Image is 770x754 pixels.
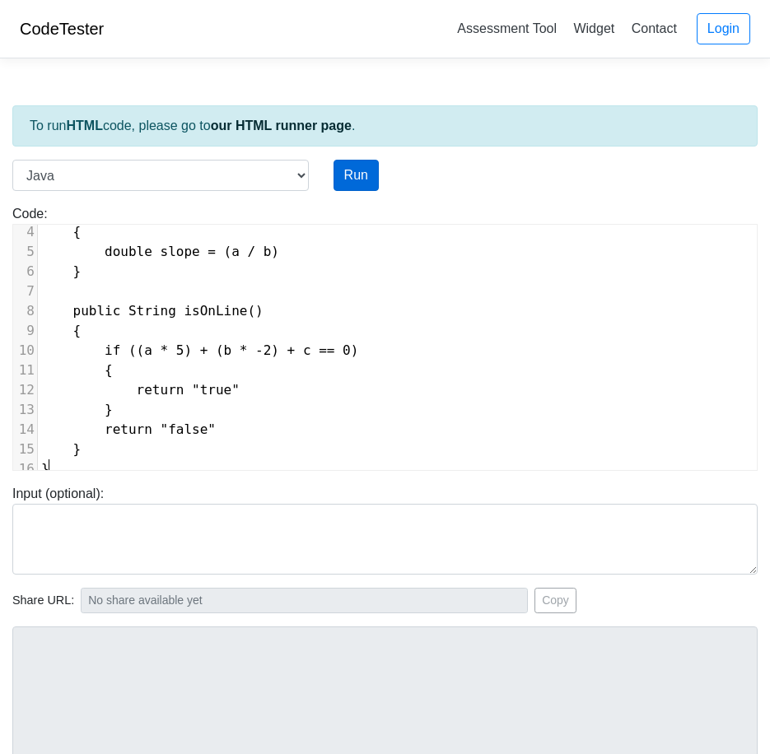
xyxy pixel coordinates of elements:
span: } [41,441,81,457]
div: 14 [13,420,37,440]
div: 4 [13,222,37,242]
div: 9 [13,321,37,341]
span: public String isOnLine() [41,303,264,319]
div: 12 [13,380,37,400]
span: Share URL: [12,592,74,610]
div: 6 [13,262,37,282]
a: Assessment Tool [450,15,563,42]
div: 13 [13,400,37,420]
div: To run code, please go to . [12,105,758,147]
span: } [41,402,113,417]
span: { [41,224,81,240]
a: Contact [625,15,684,42]
span: } [41,263,81,279]
a: our HTML runner page [211,119,352,133]
span: if ((a * 5) + (b * -2) + c == 0) [41,342,358,358]
div: 16 [13,459,37,479]
div: 5 [13,242,37,262]
button: Copy [534,588,576,613]
span: return "false" [41,421,216,437]
div: 8 [13,301,37,321]
div: 11 [13,361,37,380]
div: 7 [13,282,37,301]
a: Widget [567,15,621,42]
input: No share available yet [81,588,528,613]
a: Login [697,13,750,44]
strong: HTML [66,119,102,133]
a: CodeTester [20,20,104,38]
span: { [41,323,81,338]
span: double slope = (a / b) [41,244,279,259]
button: Run [334,160,379,191]
span: } [41,461,49,477]
span: return "true" [41,382,240,398]
div: 10 [13,341,37,361]
span: { [41,362,113,378]
div: 15 [13,440,37,459]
